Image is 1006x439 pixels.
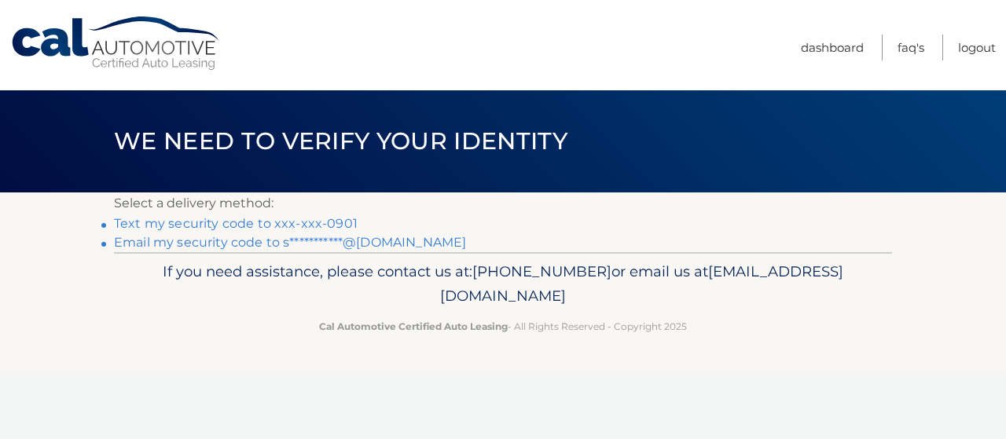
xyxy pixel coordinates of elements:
[114,216,358,231] a: Text my security code to xxx-xxx-0901
[319,320,508,332] strong: Cal Automotive Certified Auto Leasing
[801,35,864,60] a: Dashboard
[124,259,882,309] p: If you need assistance, please contact us at: or email us at
[124,318,882,335] p: - All Rights Reserved - Copyright 2025
[898,35,924,60] a: FAQ's
[114,192,892,214] p: Select a delivery method:
[10,16,222,71] a: Cal Automotive
[114,126,567,155] span: We need to verify your identity
[958,35,996,60] a: Logout
[472,262,611,280] span: [PHONE_NUMBER]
